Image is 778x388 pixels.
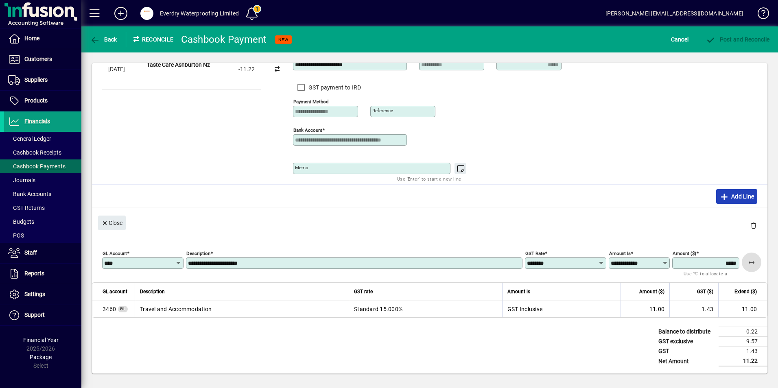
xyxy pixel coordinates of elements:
span: Home [24,35,39,41]
span: Staff [24,249,37,256]
span: Package [30,354,52,360]
a: Staff [4,243,81,263]
td: GST Inclusive [502,301,621,317]
mat-label: GST rate [525,251,545,256]
mat-label: Payment method [293,99,329,105]
span: POS [8,232,24,239]
td: 9.57 [719,337,767,347]
a: Customers [4,49,81,70]
span: Post and Reconcile [706,36,769,43]
td: Standard 15.000% [349,301,502,317]
span: Back [90,36,117,43]
mat-label: GL Account [103,251,127,256]
button: Close [98,216,126,230]
span: Products [24,97,48,104]
div: Everdry Waterproofing Limited [160,7,239,20]
a: Home [4,28,81,49]
div: [PERSON_NAME] [EMAIL_ADDRESS][DOMAIN_NAME] [605,7,743,20]
a: Suppliers [4,70,81,90]
a: Cashbook Payments [4,159,81,173]
a: Budgets [4,215,81,229]
td: 1.43 [669,301,718,317]
a: POS [4,229,81,242]
mat-label: Bank Account [293,127,322,133]
a: Reports [4,264,81,284]
button: Delete [744,216,763,235]
span: Customers [24,56,52,62]
button: Add Line [716,189,758,204]
span: Suppliers [24,76,48,83]
a: Support [4,305,81,325]
div: -11.22 [214,65,255,74]
span: Budgets [8,218,34,225]
span: GL account [103,287,127,296]
span: GST rate [354,287,373,296]
mat-label: Description [186,251,210,256]
a: Cashbook Receipts [4,146,81,159]
span: GST ($) [697,287,713,296]
mat-label: Reference [372,108,393,113]
button: Cancel [669,32,691,47]
span: Cashbook Payments [8,163,66,170]
a: Journals [4,173,81,187]
a: GST Returns [4,201,81,215]
span: Journals [8,177,35,183]
span: Financial Year [23,337,59,343]
td: GST exclusive [654,337,719,347]
button: Add [108,6,134,21]
label: GST payment to IRD [307,83,361,92]
mat-label: Memo [295,165,308,170]
td: Balance to distribute [654,327,719,337]
td: Net Amount [654,356,719,366]
mat-hint: Use '%' to allocate a percentage [684,269,733,286]
div: Reconcile [126,33,175,46]
span: Cashbook Receipts [8,149,61,156]
button: Back [88,32,119,47]
span: Description [140,287,165,296]
span: Settings [24,291,45,297]
div: [DATE] [108,65,141,74]
span: GL [120,307,126,311]
button: Post and Reconcile [704,32,771,47]
span: Bank Accounts [8,191,51,197]
td: 11.22 [719,356,767,366]
strong: Taste Cafe Ashburton Nz [147,61,210,68]
td: 11.00 [621,301,669,317]
span: Reports [24,270,44,277]
app-page-header-button: Back [81,32,126,47]
span: Amount ($) [639,287,664,296]
span: NEW [278,37,288,42]
span: Financials [24,118,50,124]
td: 0.22 [719,327,767,337]
a: General Ledger [4,132,81,146]
span: Extend ($) [734,287,757,296]
mat-hint: Use 'Enter' to start a new line [397,174,461,183]
a: Products [4,91,81,111]
button: Apply remaining balance [742,253,761,272]
span: GST Returns [8,205,45,211]
span: Cancel [671,33,689,46]
td: 11.00 [718,301,767,317]
div: Cashbook Payment [181,33,267,46]
td: 1.43 [719,347,767,356]
a: Settings [4,284,81,305]
span: Travel and Accommodation [103,305,116,313]
app-page-header-button: Close [96,219,128,226]
a: Knowledge Base [752,2,768,28]
td: GST [654,347,719,356]
mat-label: Amount ($) [673,251,696,256]
span: Support [24,312,45,318]
mat-label: Amount is [609,251,631,256]
span: Add Line [719,190,754,203]
span: Close [101,216,122,230]
a: Bank Accounts [4,187,81,201]
td: Travel and Accommodation [135,301,349,317]
button: Profile [134,6,160,21]
span: Amount is [507,287,530,296]
app-page-header-button: Delete [744,222,763,229]
span: General Ledger [8,135,51,142]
